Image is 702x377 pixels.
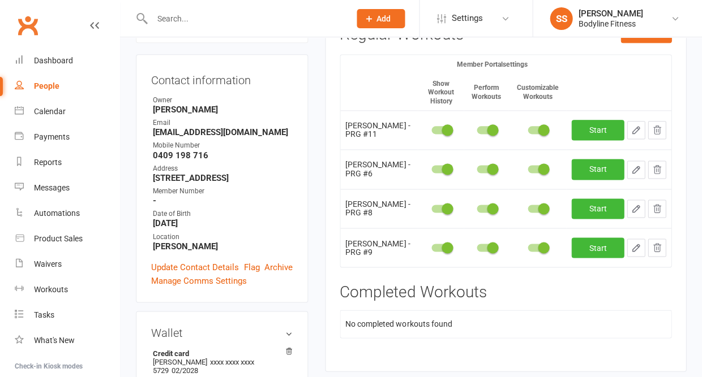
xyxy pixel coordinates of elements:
[14,11,42,40] a: Clubworx
[153,357,254,374] span: xxxx xxxx xxxx 5729
[34,209,80,218] div: Automations
[244,260,260,274] a: Flag
[153,118,293,128] div: Email
[153,231,293,242] div: Location
[151,260,239,274] a: Update Contact Details
[15,201,119,226] a: Automations
[34,132,70,141] div: Payments
[15,226,119,252] a: Product Sales
[153,241,293,251] strong: [PERSON_NAME]
[153,163,293,174] div: Address
[15,73,119,99] a: People
[153,186,293,197] div: Member Number
[571,198,624,219] a: Start
[153,95,293,106] div: Owner
[357,9,405,28] button: Add
[34,336,75,345] div: What's New
[340,228,418,267] td: [PERSON_NAME] - PRG #9
[550,7,572,30] div: SS
[340,189,418,228] td: [PERSON_NAME] - PRG #8
[34,234,83,243] div: Product Sales
[15,150,119,175] a: Reports
[34,285,68,294] div: Workouts
[340,26,463,44] h3: Regular Workouts
[516,84,558,100] small: Customizable Workouts
[15,175,119,201] a: Messages
[15,99,119,124] a: Calendar
[153,140,293,151] div: Mobile Number
[428,80,454,105] small: Show Workout History
[153,105,293,115] strong: [PERSON_NAME]
[34,56,73,65] div: Dashboard
[264,260,293,274] a: Archive
[153,150,293,161] strong: 0409 198 716
[451,6,482,31] span: Settings
[15,302,119,328] a: Tasks
[15,328,119,353] a: What's New
[15,277,119,302] a: Workouts
[457,60,528,68] small: Member Portal settings
[153,218,293,228] strong: [DATE]
[148,11,342,27] input: Search...
[15,124,119,150] a: Payments
[340,310,671,337] td: No completed workouts found
[340,283,671,301] h3: Completed Workouts
[15,48,119,73] a: Dashboard
[578,8,643,19] div: [PERSON_NAME]
[172,366,198,374] span: 02/2028
[151,347,293,376] li: [PERSON_NAME]
[571,237,624,258] a: Start
[571,159,624,179] a: Start
[578,19,643,29] div: Bodyline Fitness
[571,120,624,140] a: Start
[153,349,287,357] strong: Credit card
[153,173,293,183] strong: [STREET_ADDRESS]
[153,127,293,137] strong: [EMAIL_ADDRESS][DOMAIN_NAME]
[151,70,293,86] h3: Contact information
[15,252,119,277] a: Waivers
[340,149,418,188] td: [PERSON_NAME] - PRG #6
[34,158,62,167] div: Reports
[340,110,418,149] td: [PERSON_NAME] - PRG #11
[34,259,62,268] div: Waivers
[34,183,70,192] div: Messages
[153,209,293,219] div: Date of Birth
[153,196,293,206] strong: -
[151,274,247,287] a: Manage Comms Settings
[376,14,391,23] span: Add
[34,107,66,116] div: Calendar
[34,310,54,319] div: Tasks
[151,326,293,339] h3: Wallet
[472,84,501,100] small: Perform Workouts
[34,81,59,90] div: People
